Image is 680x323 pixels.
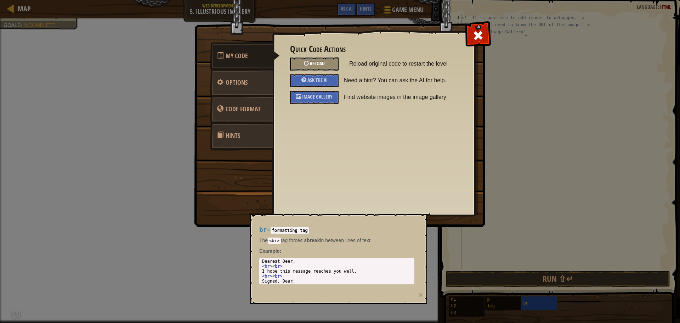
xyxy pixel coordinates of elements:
div: Ask the AI [290,74,339,87]
span: Find website images in the image gallery [344,91,462,104]
h3: Quick Code Actions [290,44,457,54]
strong: : [259,248,281,254]
span: Configure settings [226,78,248,87]
button: × [419,291,423,299]
span: game_menu.change_language_caption [226,105,261,113]
span: Reload [310,60,325,67]
div: Reload original code to restart the level [290,57,339,71]
p: The tag forces a in between lines of text. [259,237,414,244]
strong: break [307,238,320,243]
span: Image Gallery [302,93,333,100]
code: <br> [268,238,281,244]
span: Example [259,248,280,254]
a: Options [210,69,273,96]
a: My Code [210,42,280,70]
div: Image Gallery [290,91,339,104]
span: Ask the AI [307,77,328,83]
span: Hints [226,131,240,140]
span: Reload original code to restart the level [349,57,457,70]
code: formatting tag [271,227,309,234]
h4: - [259,227,414,233]
span: Need a hint? You can ask the AI for help. [344,74,462,87]
span: br [259,226,267,233]
span: Quick Code Actions [226,51,248,60]
a: Code Format [210,95,273,123]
